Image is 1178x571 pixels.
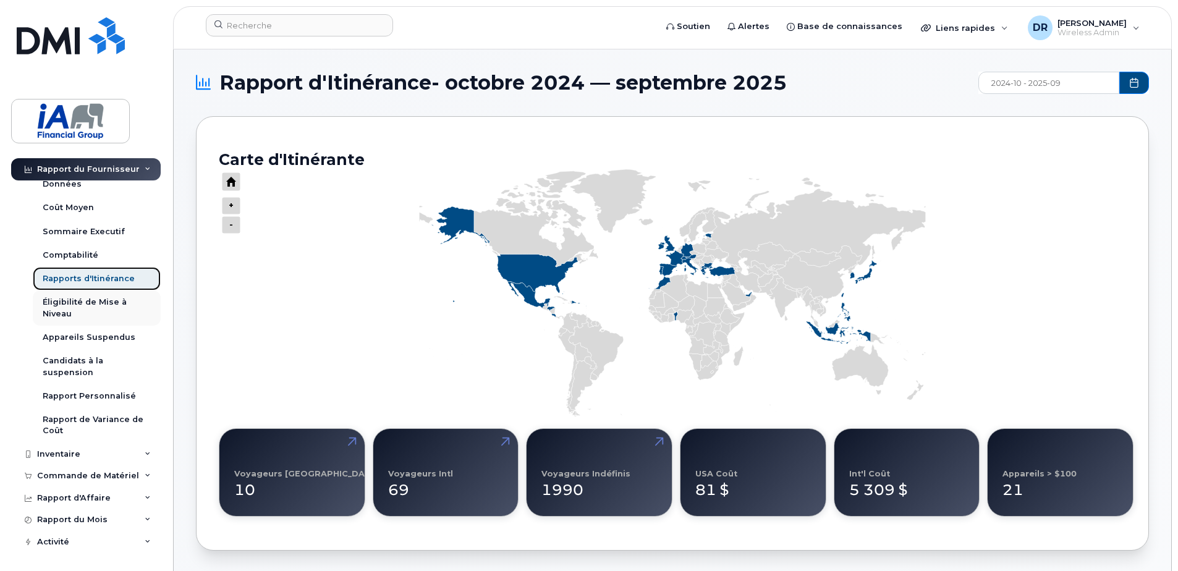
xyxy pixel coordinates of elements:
div: Int'l Coût [849,469,890,478]
div: USA Coût [695,469,737,478]
g: Press ENTER to zoom out [222,197,240,214]
div: Appareils > $100 [1002,469,1077,478]
div: Voyageurs [GEOGRAPHIC_DATA] [234,469,380,478]
div: 1990 [541,469,657,501]
g: Séries [419,169,925,417]
div: Voyageurs Intl [388,469,453,478]
g: Press ENTER to zoom in [222,216,240,234]
div: 69 [388,469,504,501]
button: Choose Date [1119,72,1149,94]
span: Rapport d'Itinérance- octobre 2024 — septembre 2025 [219,74,787,92]
div: 5 309 $ [849,469,965,501]
div: Voyageurs Indéfinis [541,469,630,478]
g: Graphique [213,163,1126,417]
div: 21 [1002,469,1118,501]
h2: Carte d'Itinérante [219,150,1126,169]
div: 81 $ [695,469,811,501]
div: 10 [234,469,350,501]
